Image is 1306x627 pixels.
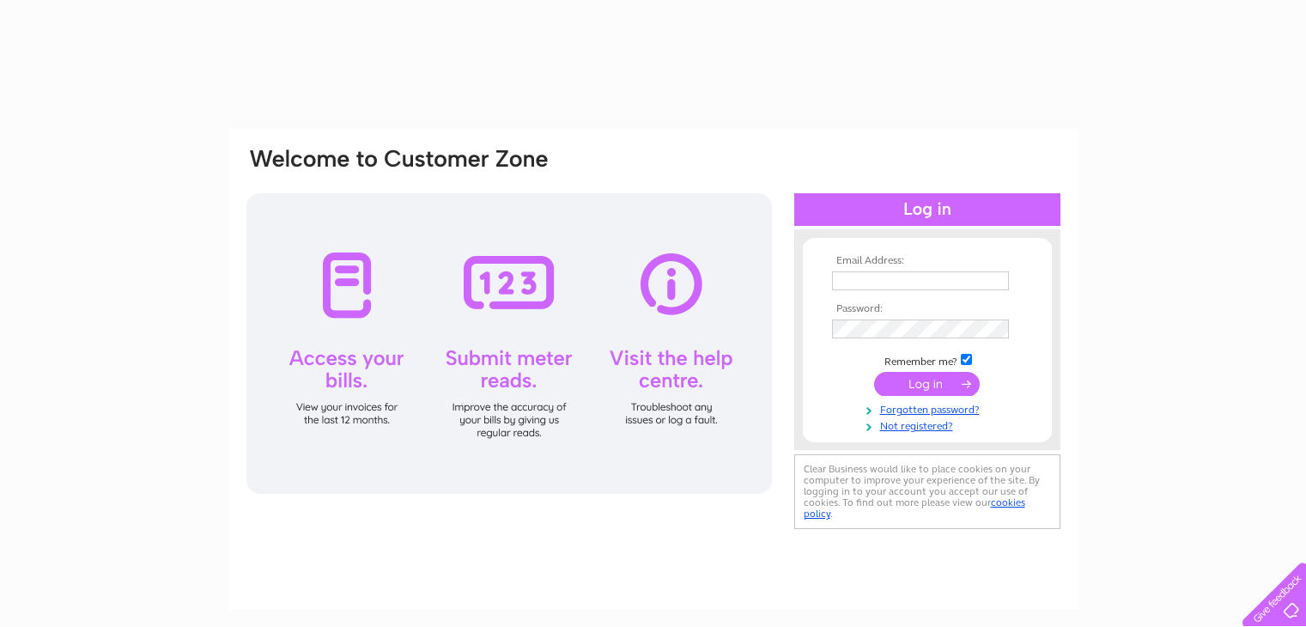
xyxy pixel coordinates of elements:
a: cookies policy [804,496,1025,520]
td: Remember me? [828,351,1027,368]
input: Submit [874,372,980,396]
a: Forgotten password? [832,400,1027,417]
th: Email Address: [828,255,1027,267]
th: Password: [828,303,1027,315]
a: Not registered? [832,417,1027,433]
div: Clear Business would like to place cookies on your computer to improve your experience of the sit... [794,454,1060,529]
